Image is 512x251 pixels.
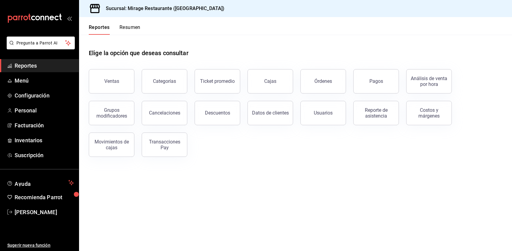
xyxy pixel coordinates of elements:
div: Grupos modificadores [93,107,130,119]
div: Órdenes [314,78,332,84]
button: Cancelaciones [142,101,187,125]
div: Costos y márgenes [410,107,448,119]
div: Análisis de venta por hora [410,76,448,87]
div: Ventas [104,78,119,84]
button: Descuentos [195,101,240,125]
a: Cajas [247,69,293,94]
button: Órdenes [300,69,346,94]
button: Categorías [142,69,187,94]
h1: Elige la opción que deseas consultar [89,48,189,58]
span: Reportes [15,62,74,70]
button: Pregunta a Parrot AI [7,37,75,49]
button: Usuarios [300,101,346,125]
div: Cajas [264,78,277,85]
button: Reporte de asistencia [353,101,399,125]
span: Suscripción [15,151,74,159]
span: Sugerir nueva función [7,242,74,249]
button: Datos de clientes [247,101,293,125]
span: Personal [15,106,74,115]
div: Ticket promedio [200,78,235,84]
button: Reportes [89,24,110,35]
a: Pregunta a Parrot AI [4,44,75,51]
span: Inventarios [15,136,74,144]
div: Descuentos [205,110,230,116]
span: Recomienda Parrot [15,193,74,201]
div: Cancelaciones [149,110,180,116]
button: Transacciones Pay [142,133,187,157]
div: Movimientos de cajas [93,139,130,150]
button: Resumen [119,24,140,35]
div: Categorías [153,78,176,84]
span: [PERSON_NAME] [15,208,74,216]
button: Análisis de venta por hora [406,69,452,94]
div: Transacciones Pay [146,139,183,150]
button: Ventas [89,69,134,94]
span: Ayuda [15,179,66,186]
span: Configuración [15,91,74,100]
span: Pregunta a Parrot AI [16,40,65,46]
button: Movimientos de cajas [89,133,134,157]
div: Usuarios [314,110,333,116]
button: open_drawer_menu [67,16,72,21]
button: Ticket promedio [195,69,240,94]
div: Reporte de asistencia [357,107,395,119]
button: Grupos modificadores [89,101,134,125]
button: Pagos [353,69,399,94]
button: Costos y márgenes [406,101,452,125]
div: Pagos [369,78,383,84]
span: Menú [15,76,74,85]
div: Datos de clientes [252,110,289,116]
div: navigation tabs [89,24,140,35]
h3: Sucursal: Mirage Restaurante ([GEOGRAPHIC_DATA]) [101,5,224,12]
span: Facturación [15,121,74,129]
